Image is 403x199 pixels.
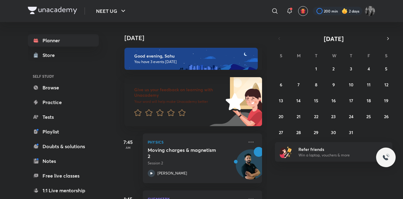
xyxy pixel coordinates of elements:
[276,111,286,121] button: July 20, 2025
[364,111,374,121] button: July 25, 2025
[314,98,318,103] abbr: July 15, 2025
[124,48,258,70] img: evening
[311,80,321,89] button: July 8, 2025
[346,96,356,105] button: July 17, 2025
[382,154,390,161] img: ttu
[324,35,344,43] span: [DATE]
[311,96,321,105] button: July 15, 2025
[28,81,99,94] a: Browse
[28,111,99,123] a: Tests
[294,96,303,105] button: July 14, 2025
[332,53,336,58] abbr: Wednesday
[276,80,286,89] button: July 6, 2025
[28,7,77,16] a: Company Logo
[350,53,352,58] abbr: Thursday
[342,8,348,14] img: streak
[329,111,338,121] button: July 23, 2025
[116,138,140,146] h5: 7:45
[331,98,336,103] abbr: July 16, 2025
[28,126,99,138] a: Playlist
[329,127,338,137] button: July 30, 2025
[28,96,99,108] a: Practice
[314,130,318,135] abbr: July 29, 2025
[315,82,317,88] abbr: July 8, 2025
[331,114,336,119] abbr: July 23, 2025
[332,82,335,88] abbr: July 9, 2025
[28,155,99,167] a: Notes
[349,114,353,119] abbr: July 24, 2025
[134,99,224,104] p: Your word will help make Unacademy better
[134,87,224,98] h6: Give us your feedback on learning with Unacademy
[279,114,283,119] abbr: July 20, 2025
[329,96,338,105] button: July 16, 2025
[279,98,283,103] abbr: July 13, 2025
[332,66,335,72] abbr: July 2, 2025
[349,130,353,135] abbr: July 31, 2025
[367,82,371,88] abbr: July 11, 2025
[346,127,356,137] button: July 31, 2025
[346,111,356,121] button: July 24, 2025
[296,98,301,103] abbr: July 14, 2025
[367,98,371,103] abbr: July 18, 2025
[294,127,303,137] button: July 28, 2025
[283,34,384,43] button: [DATE]
[364,96,374,105] button: July 18, 2025
[385,53,387,58] abbr: Saturday
[296,130,301,135] abbr: July 28, 2025
[148,147,224,159] h5: Moving charges & magnetism 2
[116,146,140,149] p: AM
[329,80,338,89] button: July 9, 2025
[331,130,336,135] abbr: July 30, 2025
[134,59,252,64] p: You have 3 events [DATE]
[297,53,301,58] abbr: Monday
[28,71,99,81] h6: SELF STUDY
[298,6,308,16] button: avatar
[346,64,356,73] button: July 3, 2025
[28,170,99,182] a: Free live classes
[276,96,286,105] button: July 13, 2025
[364,80,374,89] button: July 11, 2025
[280,53,282,58] abbr: Sunday
[294,111,303,121] button: July 21, 2025
[297,114,301,119] abbr: July 21, 2025
[315,66,317,72] abbr: July 1, 2025
[298,152,374,158] p: Win a laptop, vouchers & more
[346,80,356,89] button: July 10, 2025
[43,51,58,59] div: Store
[381,80,391,89] button: July 12, 2025
[280,146,292,158] img: referral
[148,138,244,146] p: Physics
[92,5,131,17] button: NEET UG
[28,49,99,61] a: Store
[300,8,306,14] img: avatar
[134,53,252,59] h6: Good evening, Sahu
[28,140,99,152] a: Doubts & solutions
[368,53,370,58] abbr: Friday
[368,66,370,72] abbr: July 4, 2025
[349,98,353,103] abbr: July 17, 2025
[298,82,300,88] abbr: July 7, 2025
[124,34,268,42] h4: [DATE]
[381,111,391,121] button: July 26, 2025
[364,64,374,73] button: July 4, 2025
[28,34,99,47] a: Planner
[385,66,387,72] abbr: July 5, 2025
[280,82,282,88] abbr: July 6, 2025
[384,114,389,119] abbr: July 26, 2025
[381,96,391,105] button: July 19, 2025
[350,66,352,72] abbr: July 3, 2025
[294,80,303,89] button: July 7, 2025
[381,64,391,73] button: July 5, 2025
[311,111,321,121] button: July 22, 2025
[366,114,371,119] abbr: July 25, 2025
[329,64,338,73] button: July 2, 2025
[279,130,283,135] abbr: July 27, 2025
[315,53,317,58] abbr: Tuesday
[205,77,262,126] img: feedback_image
[365,6,375,16] img: Sahu Nisha Bharti
[384,82,388,88] abbr: July 12, 2025
[349,82,353,88] abbr: July 10, 2025
[157,171,187,176] p: [PERSON_NAME]
[236,153,265,182] img: Avatar
[311,64,321,73] button: July 1, 2025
